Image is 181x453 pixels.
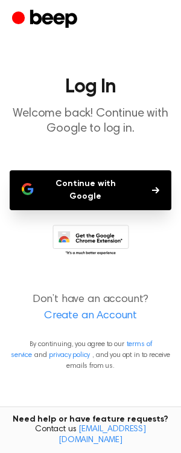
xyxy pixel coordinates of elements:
[12,308,169,324] a: Create an Account
[7,425,174,446] span: Contact us
[10,77,171,97] h1: Log In
[49,352,90,359] a: privacy policy
[59,425,146,445] a: [EMAIL_ADDRESS][DOMAIN_NAME]
[10,106,171,137] p: Welcome back! Continue with Google to log in.
[10,170,171,210] button: Continue with Google
[12,8,80,31] a: Beep
[10,292,171,324] p: Don’t have an account?
[10,339,171,371] p: By continuing, you agree to our and , and you opt in to receive emails from us.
